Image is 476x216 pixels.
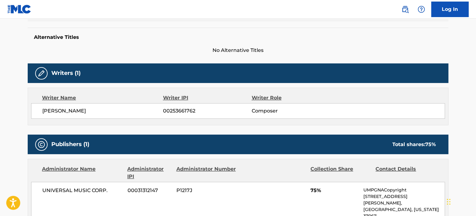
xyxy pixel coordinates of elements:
span: Composer [251,107,332,115]
div: Administrator Number [176,165,236,180]
div: Collection Share [310,165,371,180]
span: No Alternative Titles [28,47,448,54]
span: 00253661762 [163,107,251,115]
iframe: Chat Widget [445,186,476,216]
h5: Publishers (1) [51,141,89,148]
div: Writer IPI [163,94,252,102]
p: [STREET_ADDRESS][PERSON_NAME], [363,193,445,206]
a: Public Search [399,3,411,16]
div: Contact Details [376,165,436,180]
div: Total shares: [392,141,436,148]
img: search [401,6,409,13]
h5: Writers (1) [51,70,81,77]
a: Log In [431,2,469,17]
div: Administrator IPI [127,165,171,180]
img: Writers [38,70,45,77]
span: [PERSON_NAME] [42,107,163,115]
span: P1217J [176,187,237,194]
div: Help [415,3,427,16]
p: UMPGNACopyright [363,187,445,193]
div: Writer Role [251,94,332,102]
span: 75 % [425,141,436,147]
span: 00031312147 [128,187,172,194]
img: MLC Logo [7,5,31,14]
div: Administrator Name [42,165,123,180]
div: Writer Name [42,94,163,102]
span: UNIVERSAL MUSIC CORP. [42,187,123,194]
div: Drag [447,192,450,211]
h5: Alternative Titles [34,34,442,40]
img: Publishers [38,141,45,148]
span: 75% [310,187,359,194]
img: help [418,6,425,13]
